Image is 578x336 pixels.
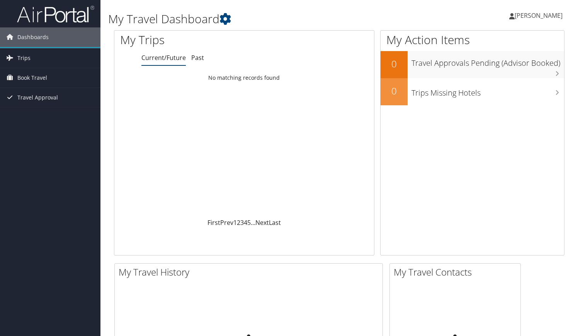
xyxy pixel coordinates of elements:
a: 0Travel Approvals Pending (Advisor Booked) [381,51,564,78]
h3: Trips Missing Hotels [411,84,564,98]
h1: My Travel Dashboard [108,11,416,27]
a: Current/Future [141,53,186,62]
span: [PERSON_NAME] [515,11,563,20]
a: 5 [247,218,251,227]
a: 1 [233,218,237,227]
a: 3 [240,218,244,227]
a: Prev [220,218,233,227]
a: 4 [244,218,247,227]
a: 2 [237,218,240,227]
span: Travel Approval [17,88,58,107]
h3: Travel Approvals Pending (Advisor Booked) [411,54,564,69]
a: Past [191,53,204,62]
a: [PERSON_NAME] [509,4,570,27]
a: Next [255,218,269,227]
td: No matching records found [114,71,374,85]
span: Dashboards [17,27,49,47]
span: … [251,218,255,227]
span: Trips [17,48,31,68]
span: Book Travel [17,68,47,87]
h2: 0 [381,84,408,98]
h2: My Travel History [119,266,382,279]
h2: 0 [381,57,408,70]
img: airportal-logo.png [17,5,94,23]
a: 0Trips Missing Hotels [381,78,564,105]
h2: My Travel Contacts [394,266,520,279]
a: First [207,218,220,227]
a: Last [269,218,281,227]
h1: My Action Items [381,32,564,48]
h1: My Trips [120,32,260,48]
